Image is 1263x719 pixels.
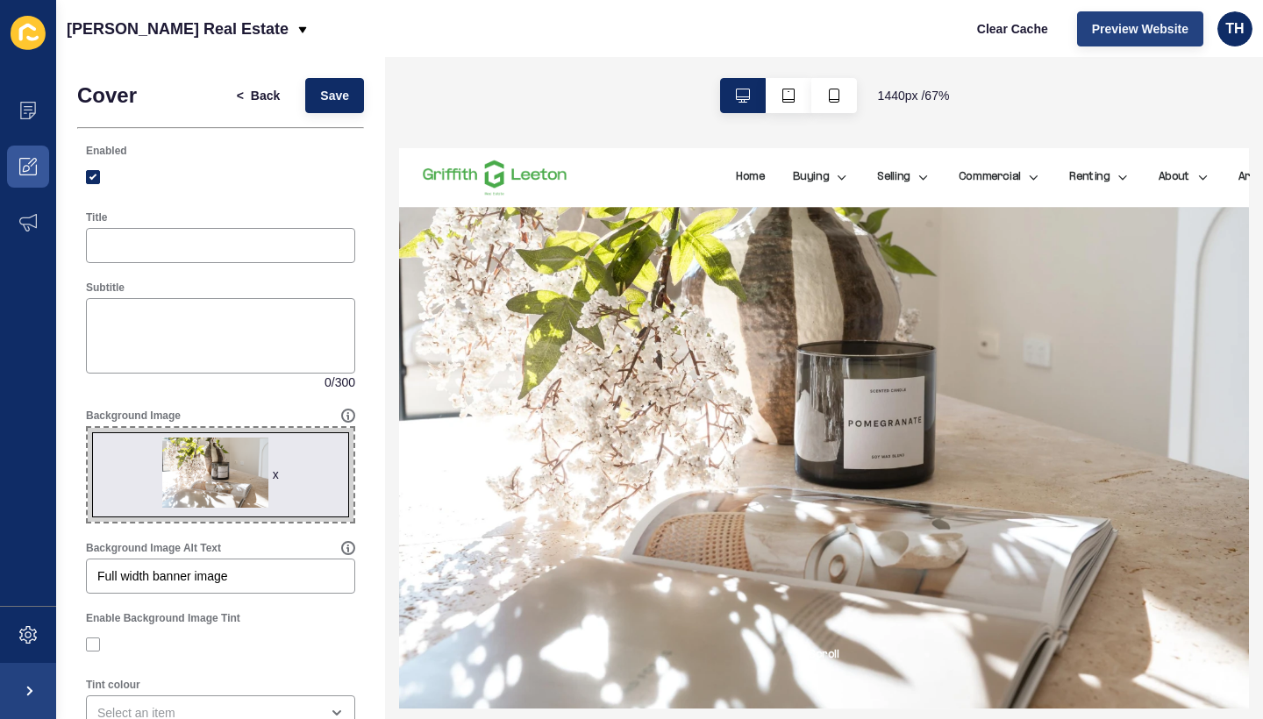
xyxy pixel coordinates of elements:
span: Clear Cache [977,20,1048,38]
img: Company logo [35,18,249,70]
h1: Cover [77,83,137,108]
span: 0 [325,374,332,391]
span: Preview Website [1092,20,1188,38]
a: About [1128,33,1175,54]
button: <Back [222,78,296,113]
button: Preview Website [1077,11,1203,46]
label: Background Image [86,409,181,423]
p: [PERSON_NAME] Real Estate [67,7,289,51]
span: / [332,374,335,391]
a: Selling [710,33,760,54]
a: Home [500,33,544,54]
div: x [273,466,279,483]
label: Title [86,210,107,224]
span: Back [251,87,280,104]
label: Tint colour [86,678,140,692]
span: 1440 px / 67 % [878,87,950,104]
label: Subtitle [86,281,125,295]
label: Enabled [86,144,127,158]
a: Commercial [831,33,924,54]
span: Save [320,87,349,104]
span: < [237,87,244,104]
a: Buying [586,33,639,54]
button: Save [305,78,364,113]
label: Background Image Alt Text [86,541,221,555]
button: Clear Cache [962,11,1063,46]
label: Enable Background Image Tint [86,611,240,625]
span: TH [1225,20,1244,38]
a: Renting [995,33,1056,54]
span: 300 [335,374,355,391]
